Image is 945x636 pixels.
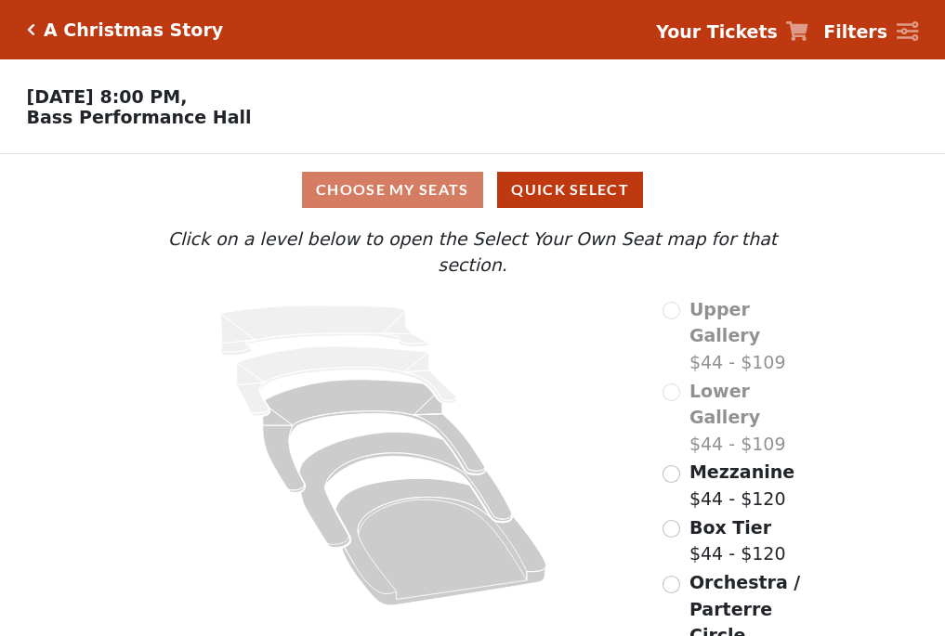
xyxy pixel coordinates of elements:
[689,381,760,428] span: Lower Gallery
[689,378,814,458] label: $44 - $109
[497,172,643,208] button: Quick Select
[689,461,794,482] span: Mezzanine
[27,23,35,36] a: Click here to go back to filters
[221,305,429,356] path: Upper Gallery - Seats Available: 0
[689,514,786,567] label: $44 - $120
[656,19,808,45] a: Your Tickets
[237,346,457,416] path: Lower Gallery - Seats Available: 0
[823,21,887,42] strong: Filters
[131,226,813,279] p: Click on a level below to open the Select Your Own Seat map for that section.
[689,459,794,512] label: $44 - $120
[689,296,814,376] label: $44 - $109
[336,478,547,605] path: Orchestra / Parterre Circle - Seats Available: 149
[689,299,760,346] span: Upper Gallery
[823,19,918,45] a: Filters
[44,19,223,41] h5: A Christmas Story
[689,517,771,538] span: Box Tier
[656,21,778,42] strong: Your Tickets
